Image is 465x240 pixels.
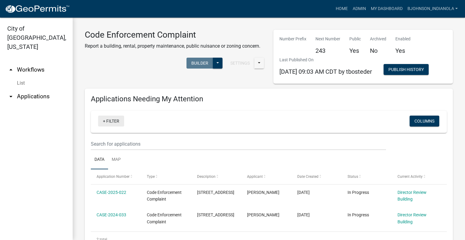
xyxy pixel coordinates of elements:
[297,212,310,217] span: 03/19/2024
[197,212,234,217] span: 207 S H ST
[292,169,342,184] datatable-header-cell: Date Created
[297,174,318,179] span: Date Created
[348,174,358,179] span: Status
[197,190,234,195] span: 1009 E 1ST AVE
[141,169,191,184] datatable-header-cell: Type
[397,190,427,202] a: Director Review Building
[405,3,460,15] a: bjohnson_indianola
[247,174,263,179] span: Applicant
[279,57,372,63] p: Last Published On
[91,138,386,150] input: Search for applications
[279,68,372,75] span: [DATE] 09:03 AM CDT by tbosteder
[108,150,124,170] a: Map
[197,174,216,179] span: Description
[348,190,369,195] span: In Progress
[186,58,213,69] button: Builder
[247,212,279,217] span: Timothy Little
[279,36,306,42] p: Number Prefix
[384,64,429,75] button: Publish History
[350,3,368,15] a: Admin
[147,174,155,179] span: Type
[147,190,182,202] span: Code Enforcement Complaint
[85,30,260,40] h3: Code Enforcement Complaint
[97,212,126,217] a: CASE-2024-033
[368,3,405,15] a: My Dashboard
[395,36,411,42] p: Enabled
[247,190,279,195] span: Michael Visser
[395,47,411,54] h5: Yes
[297,190,310,195] span: 04/23/2025
[97,190,126,195] a: CASE-2025-022
[370,47,386,54] h5: No
[241,169,292,184] datatable-header-cell: Applicant
[397,174,423,179] span: Current Activity
[349,47,361,54] h5: Yes
[397,212,427,224] a: Director Review Building
[392,169,442,184] datatable-header-cell: Current Activity
[97,174,130,179] span: Application Number
[191,169,241,184] datatable-header-cell: Description
[7,66,15,73] i: arrow_drop_up
[342,169,392,184] datatable-header-cell: Status
[370,36,386,42] p: Archived
[315,47,340,54] h5: 243
[91,150,108,170] a: Data
[91,169,141,184] datatable-header-cell: Application Number
[98,116,124,127] a: + Filter
[226,58,255,69] button: Settings
[410,116,439,127] button: Columns
[384,68,429,73] wm-modal-confirm: Workflow Publish History
[348,212,369,217] span: In Progress
[333,3,350,15] a: Home
[7,93,15,100] i: arrow_drop_down
[349,36,361,42] p: Public
[85,42,260,50] p: Report a building, rental, property maintenance, public nuisance or zoning concern.
[315,36,340,42] p: Next Number
[147,212,182,224] span: Code Enforcement Complaint
[91,95,447,103] h4: Applications Needing My Attention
